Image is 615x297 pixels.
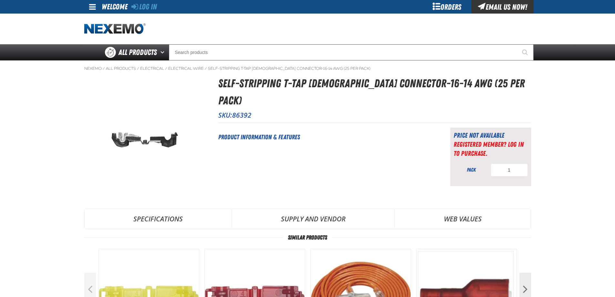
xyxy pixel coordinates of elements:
[454,140,524,157] a: Registered Member? Log In to purchase.
[106,66,136,71] a: All Products
[84,66,102,71] a: Nexemo
[118,47,157,58] span: All Products
[205,66,207,71] span: /
[85,75,207,197] img: Self-Stripping T-tap Female Connector-16-14 AWG (25 per pack)
[454,131,528,140] div: Price not available
[165,66,167,71] span: /
[283,234,332,241] span: Similar Products
[218,75,531,109] h1: Self-Stripping T-tap [DEMOGRAPHIC_DATA] Connector-16-14 AWG (25 per pack)
[85,209,232,228] a: Specifications
[232,209,395,228] a: Supply and Vendor
[137,66,139,71] span: /
[208,66,370,71] a: Self-Stripping T-tap [DEMOGRAPHIC_DATA] Connector-16-14 AWG (25 per pack)
[84,23,146,35] a: Home
[218,111,531,120] p: SKU:
[491,164,528,176] input: Product Quantity
[84,66,531,71] nav: Breadcrumbs
[131,2,157,11] a: Log In
[454,166,489,174] div: pack
[395,209,530,228] a: Web Values
[218,132,434,142] h2: Product Information & Features
[140,66,164,71] a: Electrical
[232,111,251,120] span: 86392
[103,66,105,71] span: /
[168,66,204,71] a: Electrical Wire
[158,44,169,60] button: Open All Products pages
[84,23,146,35] img: Nexemo logo
[169,44,534,60] input: Search
[518,44,534,60] button: Start Searching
